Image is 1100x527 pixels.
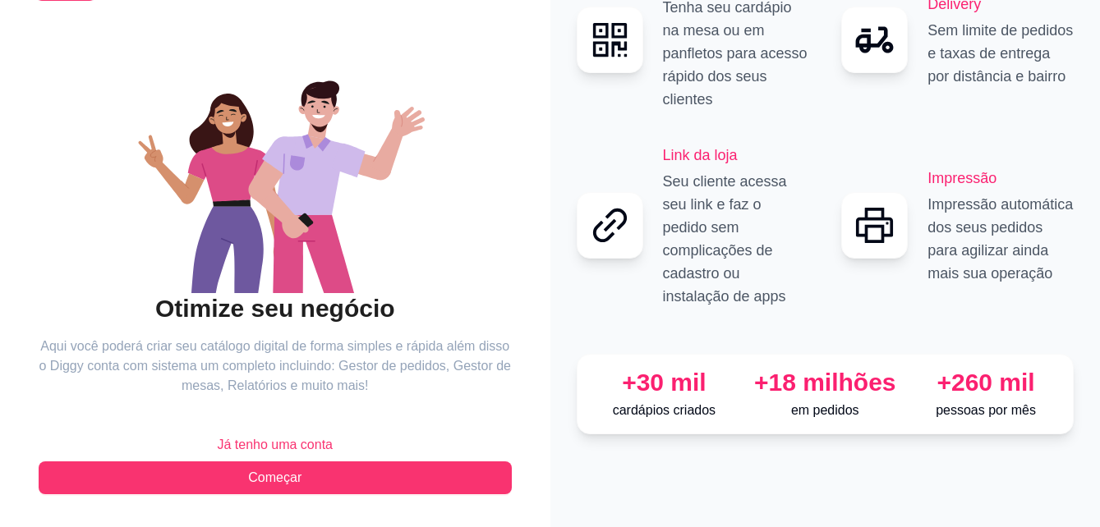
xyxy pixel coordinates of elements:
span: Começar [248,468,301,488]
span: Já tenho uma conta [217,435,333,455]
p: cardápios criados [591,401,739,420]
p: Sem limite de pedidos e taxas de entrega por distância e bairro [927,19,1074,88]
h2: Link da loja [663,144,809,167]
div: animation [39,47,512,293]
p: Impressão automática dos seus pedidos para agilizar ainda mais sua operação [927,193,1074,285]
h2: Impressão [927,167,1074,190]
p: Seu cliente acessa seu link e faz o pedido sem complicações de cadastro ou instalação de apps [663,170,809,308]
article: Aqui você poderá criar seu catálogo digital de forma simples e rápida além disso o Diggy conta co... [39,337,512,396]
p: pessoas por mês [912,401,1060,420]
button: Começar [39,461,512,494]
div: +18 milhões [751,368,899,397]
h2: Otimize seu negócio [39,293,512,324]
p: em pedidos [751,401,899,420]
div: +260 mil [912,368,1060,397]
button: Já tenho uma conta [39,428,512,461]
div: +30 mil [591,368,739,397]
